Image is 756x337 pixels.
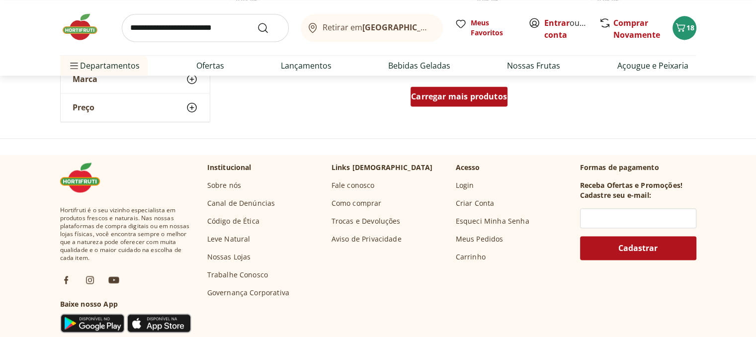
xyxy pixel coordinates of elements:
[617,60,688,72] a: Açougue e Peixaria
[332,234,402,244] a: Aviso de Privacidade
[257,22,281,34] button: Submit Search
[580,190,651,200] h3: Cadastre seu e-mail:
[544,17,570,28] a: Entrar
[455,18,516,38] a: Meus Favoritos
[580,236,696,260] button: Cadastrar
[61,65,210,93] button: Marca
[108,274,120,286] img: ytb
[68,54,80,78] button: Menu
[456,216,529,226] a: Esqueci Minha Senha
[456,234,504,244] a: Meus Pedidos
[207,252,251,262] a: Nossas Lojas
[456,198,495,208] a: Criar Conta
[207,163,252,172] p: Institucional
[60,274,72,286] img: fb
[332,163,433,172] p: Links [DEMOGRAPHIC_DATA]
[618,244,658,252] span: Cadastrar
[388,60,450,72] a: Bebidas Geladas
[207,234,251,244] a: Leve Natural
[207,180,241,190] a: Sobre nós
[332,180,375,190] a: Fale conosco
[281,60,332,72] a: Lançamentos
[301,14,443,42] button: Retirar em[GEOGRAPHIC_DATA]/[GEOGRAPHIC_DATA]
[60,313,125,333] img: Google Play Icon
[456,252,486,262] a: Carrinho
[323,23,432,32] span: Retirar em
[73,102,94,112] span: Preço
[580,163,696,172] p: Formas de pagamento
[507,60,560,72] a: Nossas Frutas
[207,270,268,280] a: Trabalhe Conosco
[613,17,660,40] a: Comprar Novamente
[122,14,289,42] input: search
[544,17,599,40] a: Criar conta
[84,274,96,286] img: ig
[207,288,290,298] a: Governança Corporativa
[60,163,110,192] img: Hortifruti
[207,198,275,208] a: Canal de Denúncias
[207,216,259,226] a: Código de Ética
[456,180,474,190] a: Login
[73,74,97,84] span: Marca
[60,299,191,309] h3: Baixe nosso App
[544,17,588,41] span: ou
[332,198,382,208] a: Como comprar
[60,206,191,262] span: Hortifruti é o seu vizinho especialista em produtos frescos e naturais. Nas nossas plataformas de...
[60,12,110,42] img: Hortifruti
[196,60,224,72] a: Ofertas
[456,163,480,172] p: Acesso
[411,92,507,100] span: Carregar mais produtos
[127,313,191,333] img: App Store Icon
[411,86,507,110] a: Carregar mais produtos
[362,22,530,33] b: [GEOGRAPHIC_DATA]/[GEOGRAPHIC_DATA]
[686,23,694,32] span: 18
[672,16,696,40] button: Carrinho
[61,93,210,121] button: Preço
[68,54,140,78] span: Departamentos
[332,216,401,226] a: Trocas e Devoluções
[471,18,516,38] span: Meus Favoritos
[580,180,682,190] h3: Receba Ofertas e Promoções!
